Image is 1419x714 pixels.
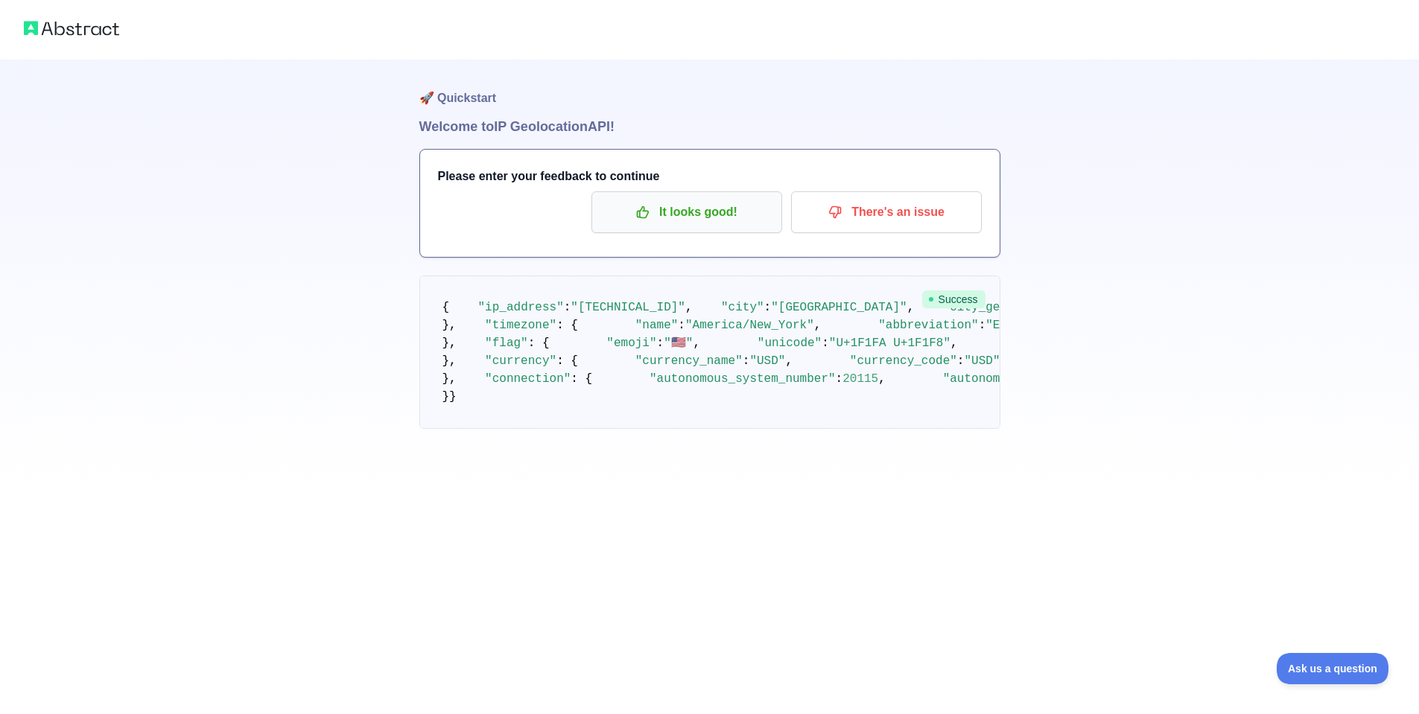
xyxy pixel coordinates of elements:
[556,354,578,368] span: : {
[564,301,571,314] span: :
[603,200,771,225] p: It looks good!
[957,354,965,368] span: :
[693,337,700,350] span: ,
[791,191,982,233] button: There's an issue
[571,301,685,314] span: "[TECHNICAL_ID]"
[850,354,957,368] span: "currency_code"
[685,301,693,314] span: ,
[814,319,822,332] span: ,
[842,372,878,386] span: 20115
[571,372,592,386] span: : {
[771,301,907,314] span: "[GEOGRAPHIC_DATA]"
[907,301,915,314] span: ,
[785,354,793,368] span: ,
[438,168,982,185] h3: Please enter your feedback to continue
[685,319,814,332] span: "America/New_York"
[478,301,564,314] span: "ip_address"
[678,319,685,332] span: :
[657,337,664,350] span: :
[985,319,1021,332] span: "EDT"
[650,372,836,386] span: "autonomous_system_number"
[485,337,528,350] span: "flag"
[635,319,679,332] span: "name"
[442,301,450,314] span: {
[664,337,693,350] span: "🇺🇸"
[1277,653,1389,684] iframe: Toggle Customer Support
[591,191,782,233] button: It looks good!
[635,354,743,368] span: "currency_name"
[743,354,750,368] span: :
[419,116,1000,137] h1: Welcome to IP Geolocation API!
[979,319,986,332] span: :
[836,372,843,386] span: :
[922,290,985,308] span: Success
[556,319,578,332] span: : {
[943,372,1172,386] span: "autonomous_system_organization"
[485,319,556,332] span: "timezone"
[749,354,785,368] span: "USD"
[24,18,119,39] img: Abstract logo
[878,319,978,332] span: "abbreviation"
[964,354,1000,368] span: "USD"
[419,60,1000,116] h1: 🚀 Quickstart
[721,301,764,314] span: "city"
[528,337,550,350] span: : {
[802,200,971,225] p: There's an issue
[485,372,571,386] span: "connection"
[485,354,556,368] span: "currency"
[950,337,958,350] span: ,
[764,301,772,314] span: :
[829,337,950,350] span: "U+1F1FA U+1F1F8"
[758,337,822,350] span: "unicode"
[606,337,656,350] span: "emoji"
[822,337,829,350] span: :
[878,372,886,386] span: ,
